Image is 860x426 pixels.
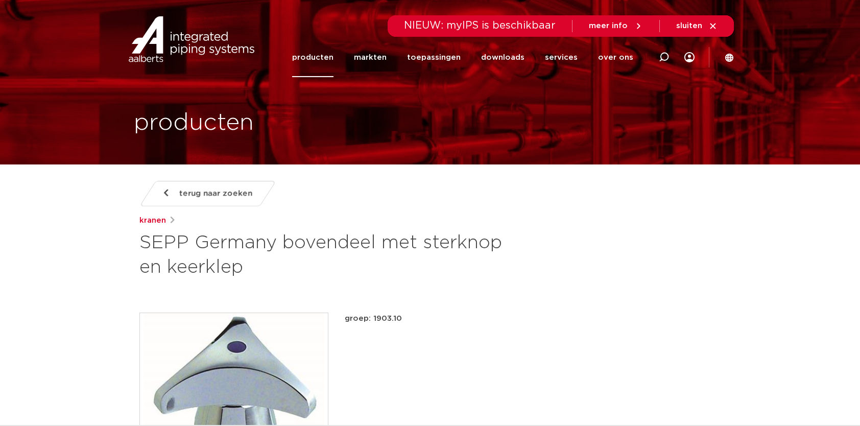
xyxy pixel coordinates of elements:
a: toepassingen [407,38,461,77]
h1: producten [134,107,254,139]
a: downloads [481,38,524,77]
span: terug naar zoeken [179,185,252,202]
a: kranen [139,215,166,227]
a: sluiten [676,21,718,31]
a: services [545,38,578,77]
span: sluiten [676,22,702,30]
span: meer info [589,22,628,30]
nav: Menu [292,38,633,77]
p: groep: 1903.10 [345,313,721,325]
a: meer info [589,21,643,31]
h1: SEPP Germany bovendeel met sterknop en keerklep [139,231,523,280]
a: over ons [598,38,633,77]
a: terug naar zoeken [139,181,276,206]
a: producten [292,38,333,77]
span: NIEUW: myIPS is beschikbaar [404,20,556,31]
a: markten [354,38,387,77]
